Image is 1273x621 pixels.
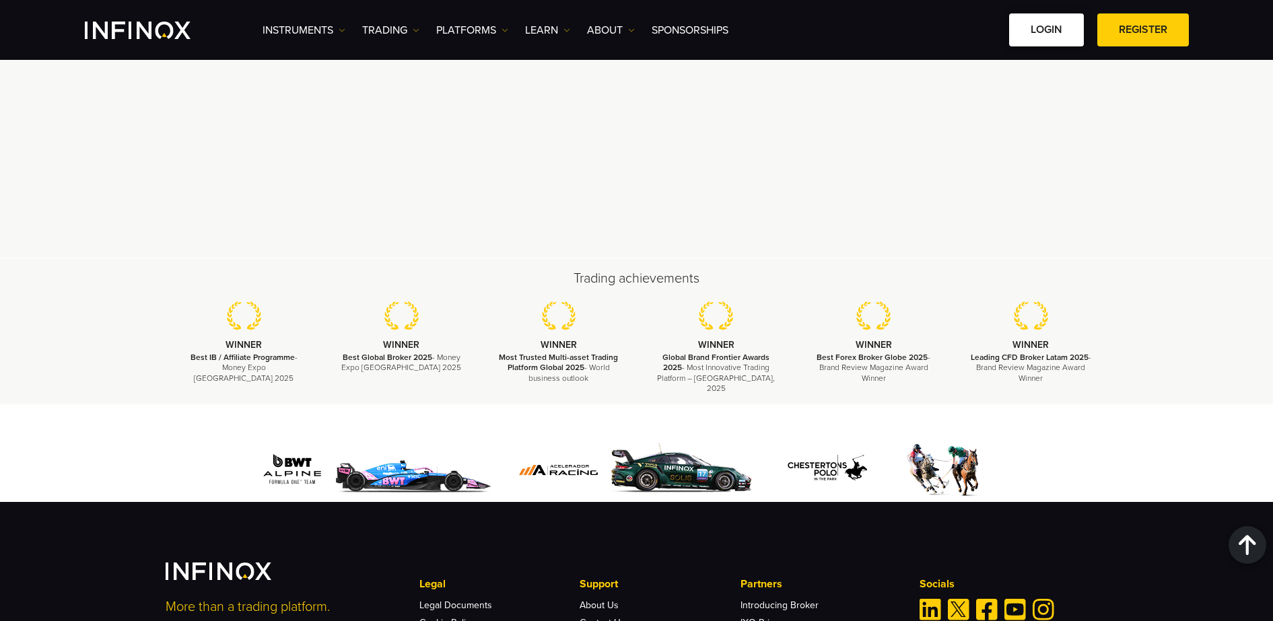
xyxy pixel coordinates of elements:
a: PLATFORMS [436,22,508,38]
h2: Trading achievements [166,269,1108,288]
strong: Best Forex Broker Globe 2025 [817,353,928,362]
a: Instagram [1033,599,1054,620]
a: Linkedin [920,599,941,620]
a: Learn [525,22,570,38]
p: Partners [741,576,901,592]
strong: Global Brand Frontier Awards 2025 [662,353,769,372]
a: INFINOX Logo [85,22,222,39]
a: Facebook [976,599,998,620]
a: SPONSORSHIPS [652,22,728,38]
p: - World business outlook [497,353,621,383]
strong: WINNER [698,339,734,351]
p: Support [580,576,740,592]
strong: Best IB / Affiliate Programme [191,353,295,362]
p: - Money Expo [GEOGRAPHIC_DATA] 2025 [182,353,306,383]
a: TRADING [362,22,419,38]
a: Youtube [1004,599,1026,620]
strong: Leading CFD Broker Latam 2025 [971,353,1089,362]
p: - Brand Review Magazine Award Winner [969,353,1093,383]
a: Twitter [948,599,969,620]
a: Legal Documents [419,599,492,611]
p: - Most Innovative Trading Platform – [GEOGRAPHIC_DATA], 2025 [654,353,778,394]
a: Introducing Broker [741,599,819,611]
p: Socials [920,576,1108,592]
p: Legal [419,576,580,592]
strong: WINNER [383,339,419,351]
a: About Us [580,599,619,611]
strong: WINNER [856,339,892,351]
strong: WINNER [226,339,262,351]
p: - Brand Review Magazine Award Winner [812,353,936,383]
strong: Most Trusted Multi-asset Trading Platform Global 2025 [499,353,618,372]
p: - Money Expo [GEOGRAPHIC_DATA] 2025 [339,353,463,373]
a: Instruments [263,22,345,38]
a: REGISTER [1097,13,1189,46]
strong: Best Global Broker 2025 [343,353,432,362]
strong: WINNER [541,339,577,351]
a: LOGIN [1009,13,1084,46]
a: ABOUT [587,22,635,38]
strong: WINNER [1012,339,1049,351]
